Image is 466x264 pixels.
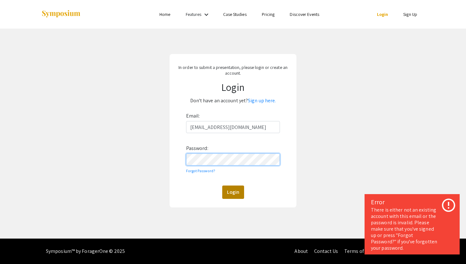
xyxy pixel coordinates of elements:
label: Password: [186,143,208,153]
label: Email: [186,111,200,121]
a: Forgot Password? [186,168,216,173]
img: Symposium by ForagerOne [41,10,81,18]
a: Login [377,11,388,17]
a: Case Studies [223,11,247,17]
a: About [294,248,308,254]
p: In order to submit a presentation, please login or create an account. [174,64,292,76]
mat-icon: Expand Features list [203,11,210,18]
a: Features [186,11,202,17]
iframe: Chat [5,235,27,259]
a: Terms of Service [344,248,380,254]
a: Sign Up [403,11,417,17]
a: Contact Us [314,248,338,254]
p: Don't have an account yet? [174,96,292,106]
h1: Login [174,81,292,93]
a: Home [159,11,170,17]
div: Error [371,197,453,207]
div: Symposium™ by ForagerOne © 2025 [46,239,125,264]
div: There is either not an existing account with this email or the password is invalid. Please make s... [371,207,453,251]
a: Pricing [262,11,275,17]
a: Discover Events [290,11,319,17]
button: Login [222,186,244,199]
a: Sign up here. [248,97,276,104]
